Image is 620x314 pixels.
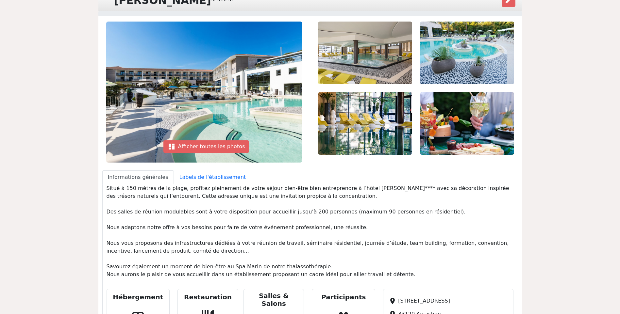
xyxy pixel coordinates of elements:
h5: Participants [321,293,366,301]
span: place [389,297,396,305]
img: 5.jpg [420,92,514,155]
span: [STREET_ADDRESS] [398,298,450,304]
div: Afficher toutes les photos [163,140,249,153]
a: Informations générales [102,170,174,184]
p: Situé à 150 mètres de la plage, profitez pleinement de votre séjour bien-être bien entreprendre à... [107,184,514,278]
a: Labels de l'établissement [174,170,252,184]
img: 1.jpg [106,22,302,163]
span: dashboard [168,143,176,150]
img: 4.jpg [318,92,412,155]
img: 3.jpg [420,22,514,84]
img: 2.jpg [318,22,412,84]
h5: Restauration [184,293,232,301]
h5: Salles & Salons [246,292,301,307]
h5: Hébergement [113,293,163,301]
